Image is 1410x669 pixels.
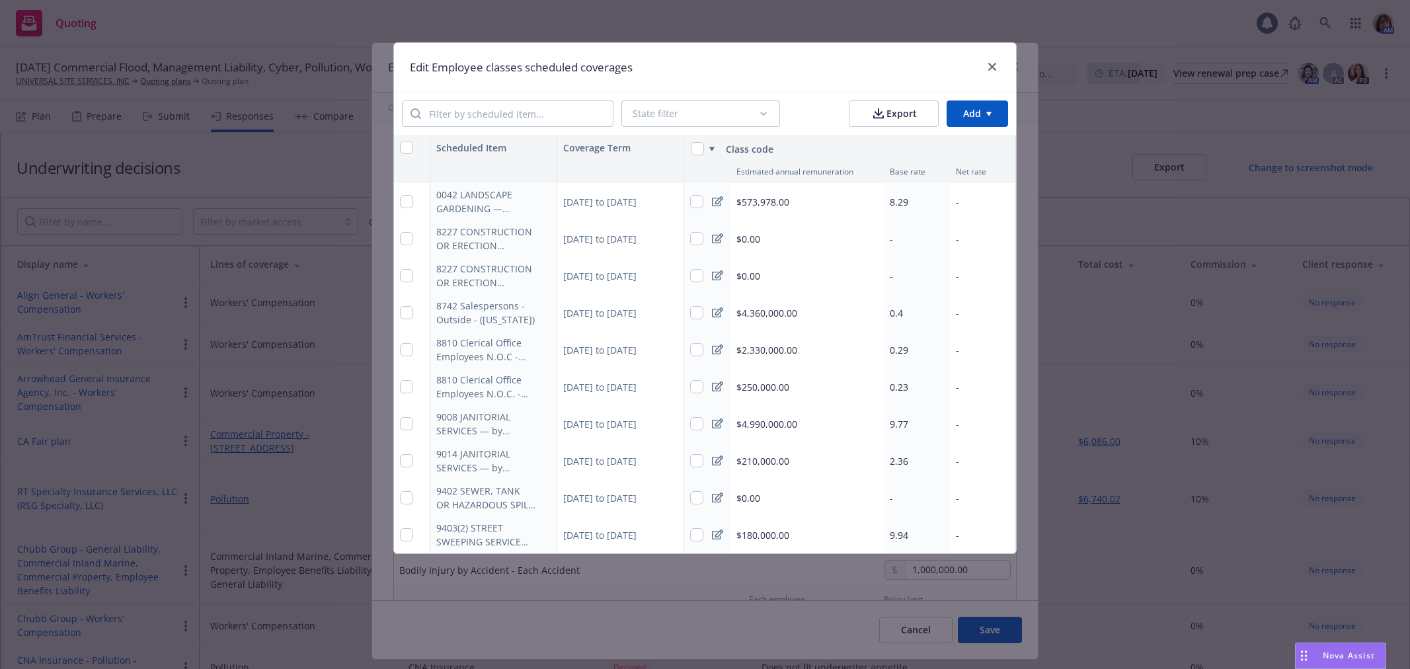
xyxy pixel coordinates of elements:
h1: Edit Employee classes scheduled coverages [410,59,633,76]
input: Select [400,306,413,319]
span: - [956,381,959,393]
span: 9.94 [890,529,908,541]
span: 8.29 [890,196,908,208]
input: Select [690,306,703,319]
input: Filter by scheduled item... [421,101,613,126]
div: [DATE] to [DATE] [557,220,684,257]
span: 0.23 [890,381,908,393]
div: Scheduled Item [430,136,557,159]
span: - [956,455,959,467]
input: Select [400,380,413,393]
div: 9402 SEWER, TANK OR HAZARDOUS SPILL CLEANING — N.O.C. - (1845 Hymer Ave, Sparks, NV, 89431, USA) [436,484,535,512]
span: 2.36 [890,455,908,467]
input: Select [400,232,413,245]
span: $4,990,000.00 [736,417,797,431]
span: $4,360,000.00 [736,306,797,320]
div: [DATE] to [DATE] [557,479,684,516]
span: 9.77 [890,418,908,430]
span: $0.00 [736,269,760,283]
button: Resize column [682,159,685,183]
span: 0.4 [890,307,903,319]
div: Drag to move [1296,643,1312,668]
input: Select [690,343,703,356]
div: [DATE] to [DATE] [557,516,684,553]
button: Resize column [881,159,885,183]
input: Select [400,491,413,504]
div: [DATE] to [DATE] [557,294,684,331]
span: - [890,233,893,245]
input: Select [690,528,703,541]
input: Select [400,195,413,208]
span: $2,330,000.00 [736,343,797,357]
div: [DATE] to [DATE] [557,442,684,479]
span: - [956,270,959,282]
div: 9008 JANITORIAL SERVICES — by contractors - (California) [436,410,535,438]
input: Select [400,343,413,356]
input: Select [690,195,703,208]
div: 8810 Clerical Office Employees N.O.C - (California) [436,336,535,364]
div: Coverage Term [557,136,684,159]
div: [DATE] to [DATE] [557,368,684,405]
div: 9403(2) STREET SWEEPING SERVICE COMPANIES - (California) [436,521,535,549]
span: - [956,529,959,541]
input: Select all [400,141,413,154]
div: 8742 Salespersons - Outside - (California) [436,299,535,327]
span: - [890,270,893,282]
input: Select [690,491,703,504]
svg: Search [411,108,421,119]
span: Add [963,107,981,120]
span: 0.29 [890,344,908,356]
input: Select [690,417,703,430]
button: Resize column [555,159,559,183]
span: $0.00 [736,491,760,505]
span: - [956,492,959,504]
span: - [890,492,893,504]
input: Select [400,528,413,541]
div: Base rate [884,159,950,183]
span: - [956,233,959,245]
span: $250,000.00 [736,380,789,394]
div: 9014 JANITORIAL SERVICES — by contractors - (1845 Hymer Ave, Sparks, NV, 89431, USA) [436,447,535,475]
input: Select all [691,142,704,155]
button: Resize column [947,159,951,183]
div: 8227 CONSTRUCTION OR ERECTION PERMANENT YARDS OR SHOPS — for maintenance of equipment or storage ... [436,262,535,290]
div: 8810 Clerical Office Employees N.O.C. - (1845 Hymer Ave, Sparks, NV, 89431, USA) [436,373,535,401]
input: Select [690,232,703,245]
span: $180,000.00 [736,528,789,542]
div: [DATE] to [DATE] [557,183,684,220]
div: 8227 CONSTRUCTION OR ERECTION PERMANENT YARDS OR SHOPS — for maintenance of equipment or storage ... [436,225,535,253]
input: Select [400,417,413,430]
a: close [984,59,1000,75]
button: Resize column [1013,159,1017,183]
span: $210,000.00 [736,454,789,468]
input: Select [690,269,703,282]
div: [DATE] to [DATE] [557,331,684,368]
div: Estimated annual remuneration [730,159,884,183]
button: Export [849,100,939,127]
span: - [956,418,959,430]
div: 0042 LANDSCAPE GARDENING — including maintenance of gardens - (California) [436,188,535,216]
div: State filter [633,107,758,120]
span: Nova Assist [1323,650,1375,661]
div: Class code [726,142,985,156]
input: Select [690,380,703,393]
span: - [956,307,959,319]
div: [DATE] to [DATE] [557,405,684,442]
span: - [956,344,959,356]
span: $573,978.00 [736,195,789,209]
input: Select [690,454,703,467]
button: Nova Assist [1295,643,1386,669]
button: Add [947,100,1008,127]
span: - [956,196,959,208]
div: [DATE] to [DATE] [557,257,684,294]
div: Net rate [950,159,1016,183]
input: Select [400,454,413,467]
span: $0.00 [736,232,760,246]
input: Select [400,269,413,282]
